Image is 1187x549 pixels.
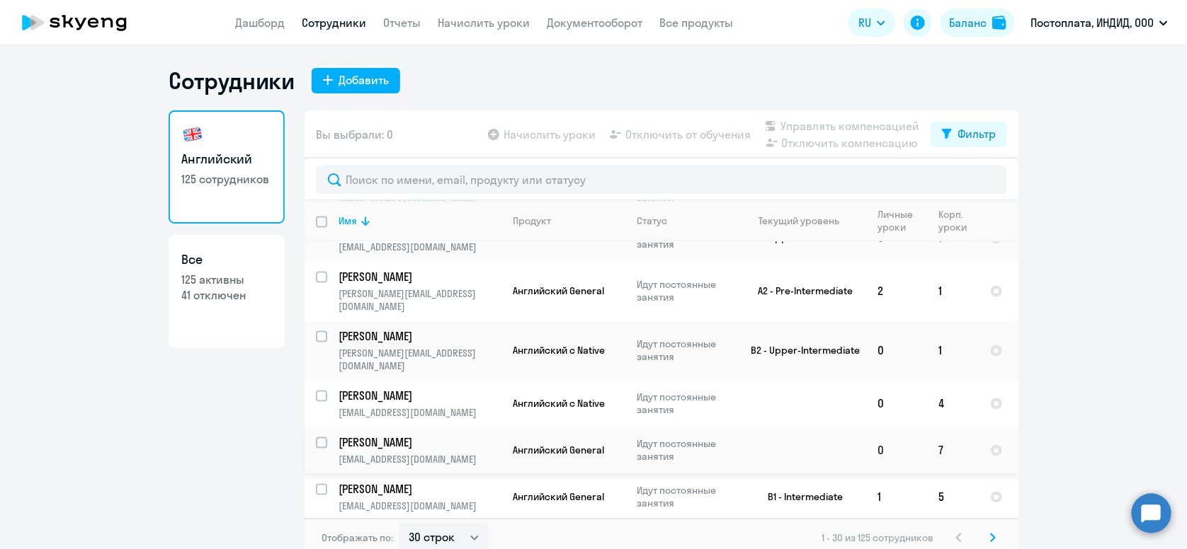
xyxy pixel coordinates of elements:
button: Балансbalance [941,8,1015,37]
p: [EMAIL_ADDRESS][DOMAIN_NAME] [339,241,501,254]
td: 0 [866,321,927,381]
div: Имя [339,215,357,228]
div: Фильтр [958,125,996,142]
a: [PERSON_NAME] [339,482,501,497]
h3: Английский [181,150,272,168]
a: Все продукты [659,16,733,30]
p: [EMAIL_ADDRESS][DOMAIN_NAME] [339,453,501,466]
div: Личные уроки [878,209,926,234]
p: Идут постоянные занятия [637,438,734,463]
p: Идут постоянные занятия [637,391,734,417]
button: Постоплата, ИНДИД, ООО [1023,6,1175,40]
div: Имя [339,215,501,228]
td: 5 [927,474,979,521]
td: 1 [927,321,979,381]
p: [PERSON_NAME] [339,435,499,451]
p: [PERSON_NAME][EMAIL_ADDRESS][DOMAIN_NAME] [339,288,501,313]
span: 1 - 30 из 125 сотрудников [822,531,933,544]
div: Корп. уроки [938,209,978,234]
p: 41 отключен [181,287,272,303]
img: balance [992,16,1006,30]
p: 125 сотрудников [181,171,272,187]
p: [PERSON_NAME][EMAIL_ADDRESS][DOMAIN_NAME] [339,347,501,373]
span: Английский с Native [513,398,605,410]
p: [PERSON_NAME] [339,329,499,345]
p: [PERSON_NAME] [339,482,499,497]
span: Английский General [513,491,604,504]
span: Английский с Native [513,345,605,357]
span: Вы выбрали: 0 [316,126,393,143]
button: Фильтр [931,122,1007,147]
td: 2 [866,262,927,321]
p: Идут постоянные занятия [637,338,734,364]
a: [PERSON_NAME] [339,329,501,345]
div: Баланс [949,14,987,31]
div: Продукт [513,215,551,228]
td: 1 [927,262,979,321]
p: Идут постоянные занятия [637,485,734,510]
span: Английский General [513,444,604,457]
h3: Все [181,250,272,269]
a: [PERSON_NAME] [339,435,501,451]
p: Идут постоянные занятия [637,279,734,304]
td: A2 - Pre-Intermediate [734,262,866,321]
img: english [181,123,204,146]
a: Сотрудники [302,16,366,30]
td: 1 [866,474,927,521]
td: 4 [927,381,979,427]
a: Английский125 сотрудников [169,110,285,224]
p: [EMAIL_ADDRESS][DOMAIN_NAME] [339,500,501,513]
div: Добавить [339,71,389,88]
td: B2 - Upper-Intermediate [734,321,866,381]
a: Дашборд [235,16,285,30]
td: 0 [866,427,927,474]
td: B1 - Intermediate [734,474,866,521]
div: Статус [637,215,667,228]
button: RU [848,8,895,37]
a: [PERSON_NAME] [339,270,501,285]
p: [EMAIL_ADDRESS][DOMAIN_NAME] [339,407,501,420]
a: Отчеты [383,16,421,30]
td: 0 [866,381,927,427]
span: Отображать по: [322,531,393,544]
a: Документооборот [547,16,642,30]
td: 7 [927,427,979,474]
p: [PERSON_NAME] [339,388,499,404]
a: Все125 активны41 отключен [169,235,285,348]
h1: Сотрудники [169,67,295,95]
span: Английский General [513,285,604,298]
a: [PERSON_NAME] [339,388,501,404]
span: RU [858,14,871,31]
div: Текущий уровень [746,215,865,228]
p: [PERSON_NAME] [339,270,499,285]
input: Поиск по имени, email, продукту или статусу [316,166,1007,194]
div: Текущий уровень [759,215,840,228]
p: Постоплата, ИНДИД, ООО [1030,14,1154,31]
a: Начислить уроки [438,16,530,30]
p: 125 активны [181,272,272,287]
button: Добавить [312,68,400,93]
